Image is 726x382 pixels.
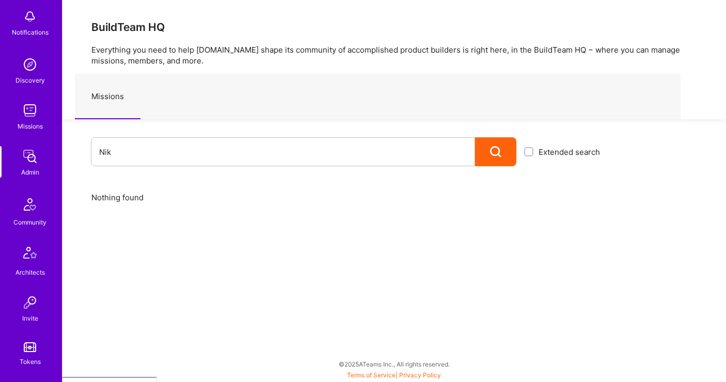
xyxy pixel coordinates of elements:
[13,217,46,228] div: Community
[18,242,42,267] img: Architects
[20,146,40,167] img: admin teamwork
[15,75,45,86] div: Discovery
[20,54,40,75] img: discovery
[116,61,170,68] div: Keywords by Traffic
[22,313,38,324] div: Invite
[41,61,92,68] div: Domain Overview
[18,121,43,132] div: Missions
[20,292,40,313] img: Invite
[17,27,25,35] img: website_grey.svg
[18,192,42,217] img: Community
[104,60,113,68] img: tab_keywords_by_traffic_grey.svg
[399,371,441,379] a: Privacy Policy
[29,17,51,25] div: v 4.0.25
[20,356,41,367] div: Tokens
[30,60,38,68] img: tab_domain_overview_orange.svg
[91,21,697,34] h3: BuildTeam HQ
[24,342,36,352] img: tokens
[20,100,40,121] img: teamwork
[99,139,467,165] input: What type of mission are you looking for?
[12,27,49,38] div: Notifications
[347,371,396,379] a: Terms of Service
[20,6,40,27] img: bell
[62,351,726,377] div: © 2025 ATeams Inc., All rights reserved.
[17,17,25,25] img: logo_orange.svg
[21,167,39,178] div: Admin
[15,267,45,278] div: Architects
[91,44,697,66] p: Everything you need to help [DOMAIN_NAME] shape its community of accomplished product builders is...
[91,192,697,203] div: Nothing found
[490,146,502,158] i: icon Search
[75,74,140,119] a: Missions
[27,27,114,35] div: Domain: [DOMAIN_NAME]
[539,147,600,157] span: Extended search
[347,371,441,379] span: |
